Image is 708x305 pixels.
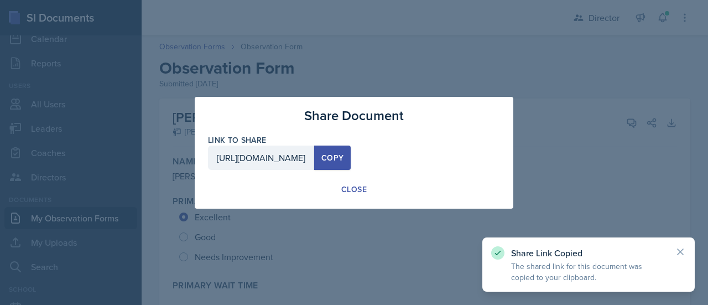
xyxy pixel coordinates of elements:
[511,247,666,259] p: Share Link Copied
[304,106,404,126] h3: Share Document
[208,135,500,146] label: Link to share
[341,184,367,195] div: Close
[208,146,314,170] div: [URL][DOMAIN_NAME]
[332,179,376,200] button: Close
[314,146,351,170] button: Copy
[321,153,343,162] div: Copy
[511,261,666,283] p: The shared link for this document was copied to your clipboard.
